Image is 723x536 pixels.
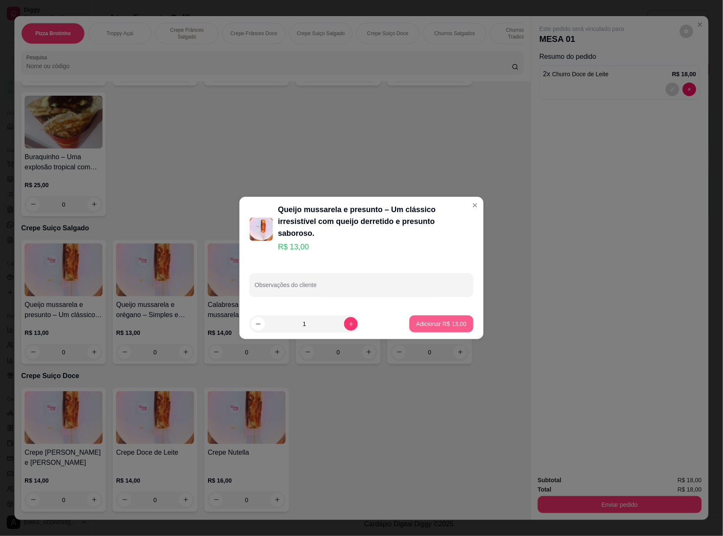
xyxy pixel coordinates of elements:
p: R$ 13,00 [278,241,473,253]
p: Adicionar R$ 13,00 [416,320,467,328]
img: product-image [250,218,273,241]
button: Close [468,199,482,212]
button: decrease-product-quantity [251,317,265,331]
input: Observações do cliente [255,284,468,293]
div: Queijo mussarela e presunto – Um clássico irresistível com queijo derretido e presunto saboroso. [278,204,473,239]
button: Adicionar R$ 13,00 [409,315,473,332]
button: increase-product-quantity [344,317,358,331]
